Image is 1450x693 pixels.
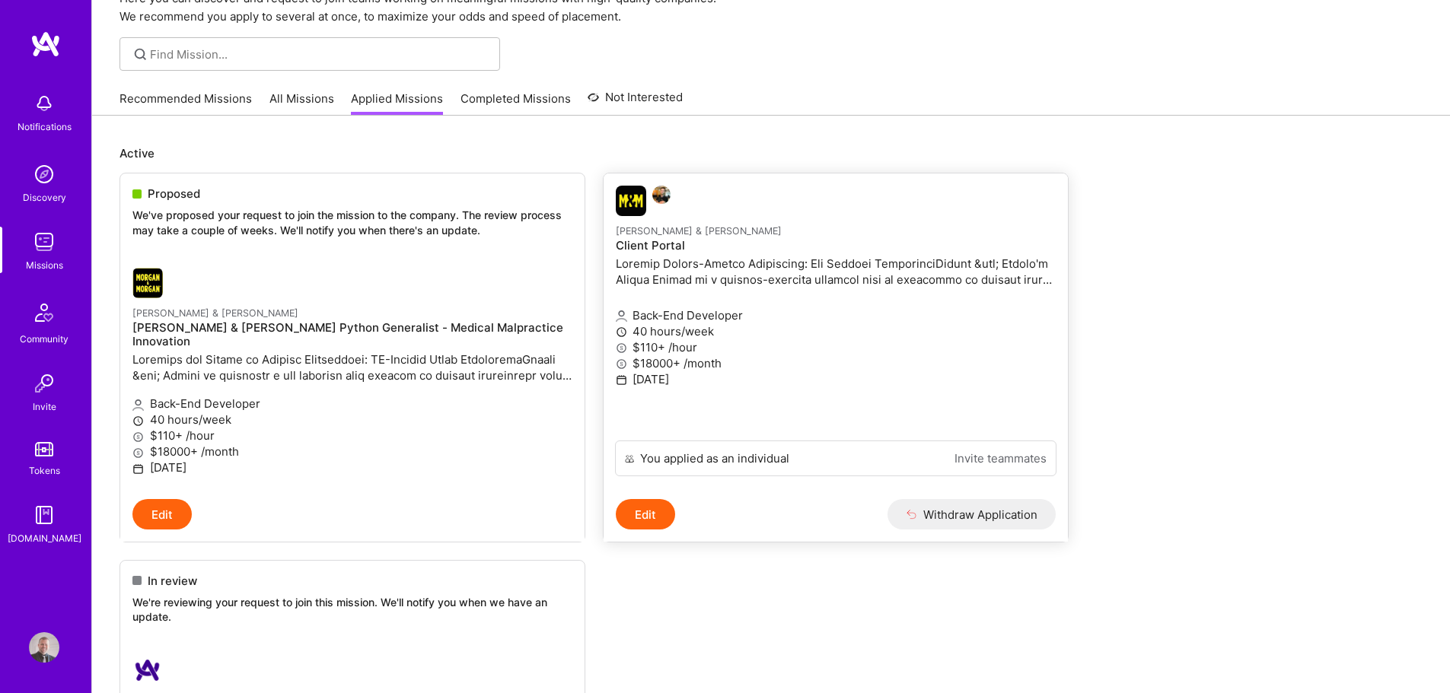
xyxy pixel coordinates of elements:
[588,88,683,116] a: Not Interested
[616,326,627,338] i: icon Clock
[120,145,1423,161] p: Active
[652,186,671,204] img: Gabriel Taveira
[29,632,59,663] img: User Avatar
[148,573,197,589] span: In review
[132,655,163,685] img: A.Team company logo
[8,530,81,546] div: [DOMAIN_NAME]
[616,371,1056,387] p: [DATE]
[616,499,675,529] button: Edit
[616,307,1056,323] p: Back-End Developer
[26,294,62,331] img: Community
[20,331,69,347] div: Community
[26,257,63,273] div: Missions
[29,500,59,530] img: guide book
[132,399,144,411] i: icon Applicant
[954,450,1047,466] a: Invite teammates
[23,189,66,205] div: Discovery
[132,459,572,475] p: [DATE]
[33,399,56,415] div: Invite
[30,30,61,58] img: logo
[616,342,627,354] i: icon MoneyGray
[29,159,59,189] img: discovery
[616,339,1056,355] p: $110+ /hour
[888,499,1056,529] button: Withdraw Application
[132,443,572,459] p: $18000+ /month
[18,119,72,135] div: Notifications
[351,91,443,116] a: Applied Missions
[616,225,782,237] small: [PERSON_NAME] & [PERSON_NAME]
[604,173,1068,440] a: Morgan & Morgan company logoGabriel Taveira[PERSON_NAME] & [PERSON_NAME]Client PortalLoremip Dolo...
[616,239,1056,253] h4: Client Portal
[132,351,572,383] p: Loremips dol Sitame co Adipisc Elitseddoei: TE-Incidid Utlab EtdoloremaGnaali &eni; Admini ve qui...
[132,208,572,237] p: We've proposed your request to join the mission to the company. The review process may take a cou...
[29,88,59,119] img: bell
[120,91,252,116] a: Recommended Missions
[25,632,63,663] a: User Avatar
[616,310,627,322] i: icon Applicant
[616,186,646,216] img: Morgan & Morgan company logo
[132,499,192,529] button: Edit
[616,256,1056,288] p: Loremip Dolors-Ametco Adipiscing: Eli Seddoei TemporinciDidunt &utl; Etdolo'm Aliqua Enimad mi v ...
[148,186,200,202] span: Proposed
[460,91,571,116] a: Completed Missions
[616,358,627,370] i: icon MoneyGray
[132,268,163,298] img: Morgan & Morgan company logo
[132,415,144,427] i: icon Clock
[269,91,334,116] a: All Missions
[132,321,572,348] h4: [PERSON_NAME] & [PERSON_NAME] Python Generalist - Medical Malpractice Innovation
[132,463,144,475] i: icon Calendar
[616,374,627,386] i: icon Calendar
[120,256,585,499] a: Morgan & Morgan company logo[PERSON_NAME] & [PERSON_NAME][PERSON_NAME] & [PERSON_NAME] Python Gen...
[132,447,144,459] i: icon MoneyGray
[132,428,572,443] p: $110+ /hour
[616,355,1056,371] p: $18000+ /month
[29,463,60,478] div: Tokens
[616,323,1056,339] p: 40 hours/week
[29,368,59,399] img: Invite
[150,46,489,62] input: Find Mission...
[132,396,572,412] p: Back-End Developer
[132,46,149,63] i: icon SearchGrey
[29,227,59,257] img: teamwork
[132,412,572,428] p: 40 hours/week
[132,431,144,443] i: icon MoneyGray
[640,450,789,466] div: You applied as an individual
[132,595,572,625] p: We're reviewing your request to join this mission. We'll notify you when we have an update.
[132,307,298,319] small: [PERSON_NAME] & [PERSON_NAME]
[35,442,53,456] img: tokens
